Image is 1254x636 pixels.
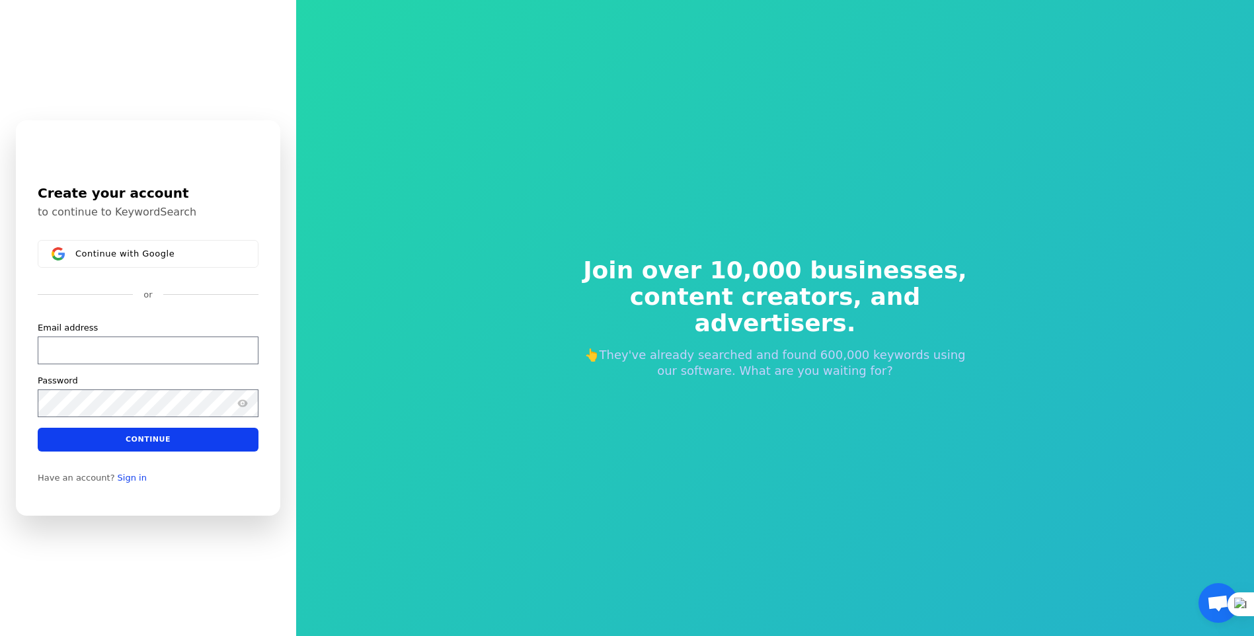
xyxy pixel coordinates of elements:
button: Show password [235,395,251,411]
button: Sign in with GoogleContinue with Google [38,240,258,268]
span: Join over 10,000 businesses, [574,257,976,284]
label: Password [38,375,78,387]
p: or [143,289,152,301]
label: Email address [38,322,98,334]
h1: Create your account [38,183,258,203]
button: Continue [38,428,258,452]
span: Have an account? [38,473,115,483]
img: Sign in with Google [52,247,65,260]
span: content creators, and advertisers. [574,284,976,337]
span: Continue with Google [75,249,175,259]
p: 👆They've already searched and found 600,000 keywords using our software. What are you waiting for? [574,347,976,379]
a: Sign in [118,473,147,483]
p: to continue to KeywordSearch [38,206,258,219]
a: Open chat [1198,583,1238,623]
